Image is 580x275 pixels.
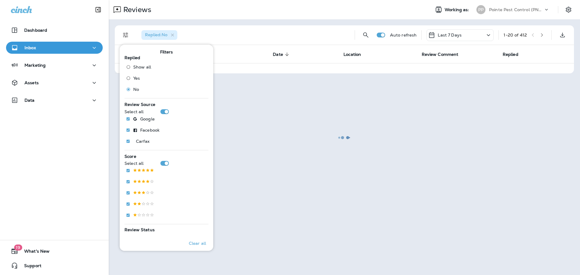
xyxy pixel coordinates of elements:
button: Marketing [6,59,103,71]
p: Inbox [24,45,36,50]
p: Facebook [140,128,159,133]
div: Filters [120,41,213,251]
button: Support [6,260,103,272]
button: Collapse Sidebar [90,4,107,16]
span: Replied [124,55,140,60]
span: Score [124,154,136,159]
span: Show all [133,65,151,69]
span: Review Status [124,227,155,232]
p: Dashboard [24,28,47,33]
button: Clear all [186,236,208,251]
button: 19What's New [6,245,103,257]
span: No [133,87,139,92]
p: Select all [124,161,143,166]
span: What's New [18,249,50,256]
p: Google [140,117,155,121]
p: Select all [124,109,143,114]
span: Review Source [124,102,155,107]
p: Clear all [189,241,206,246]
button: Inbox [6,42,103,54]
button: Assets [6,77,103,89]
span: 19 [14,245,22,251]
p: Assets [24,80,39,85]
span: Filters [160,50,173,55]
p: Carfax [136,139,150,144]
button: Data [6,94,103,106]
p: Marketing [24,63,46,68]
span: Yes [133,76,140,81]
button: Dashboard [6,24,103,36]
span: Support [18,263,41,270]
p: Data [24,98,35,103]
